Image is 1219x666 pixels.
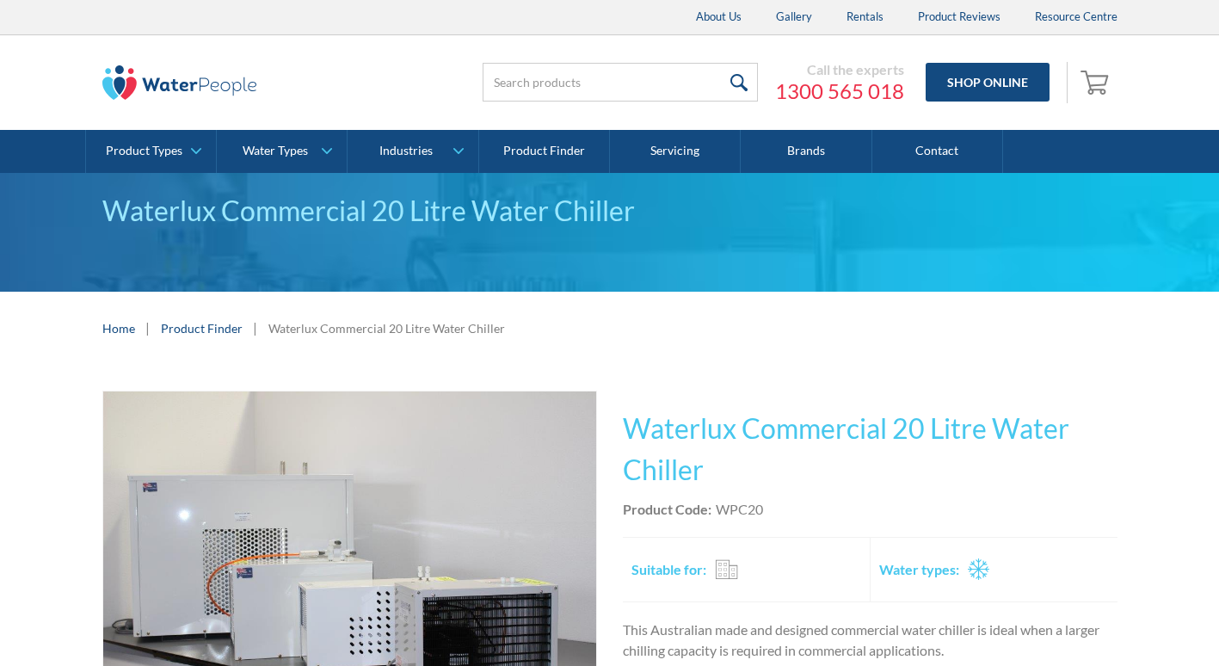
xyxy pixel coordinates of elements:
a: Home [102,319,135,337]
a: Shop Online [926,63,1050,102]
a: Contact [872,130,1003,173]
a: Product Finder [479,130,610,173]
a: Industries [348,130,477,173]
strong: Product Code: [623,501,711,517]
div: Industries [379,144,433,158]
div: Call the experts [775,61,904,78]
div: WPC20 [716,499,763,520]
div: Product Types [106,144,182,158]
a: Brands [741,130,871,173]
div: | [251,318,260,338]
p: This Australian made and designed commercial water chiller is ideal when a larger chilling capaci... [623,620,1117,661]
div: | [144,318,152,338]
div: Water Types [243,144,308,158]
h2: Water types: [879,559,959,580]
h1: Waterlux Commercial 20 Litre Water Chiller [623,408,1117,490]
a: Open cart [1076,62,1117,103]
a: Product Types [86,130,216,173]
img: The Water People [102,65,257,100]
a: 1300 565 018 [775,78,904,104]
img: shopping cart [1080,68,1113,96]
a: Water Types [217,130,347,173]
a: Servicing [610,130,741,173]
div: Waterlux Commercial 20 Litre Water Chiller [102,190,1117,231]
h2: Suitable for: [631,559,706,580]
input: Search products [483,63,758,102]
a: Product Finder [161,319,243,337]
div: Waterlux Commercial 20 Litre Water Chiller [268,319,505,337]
